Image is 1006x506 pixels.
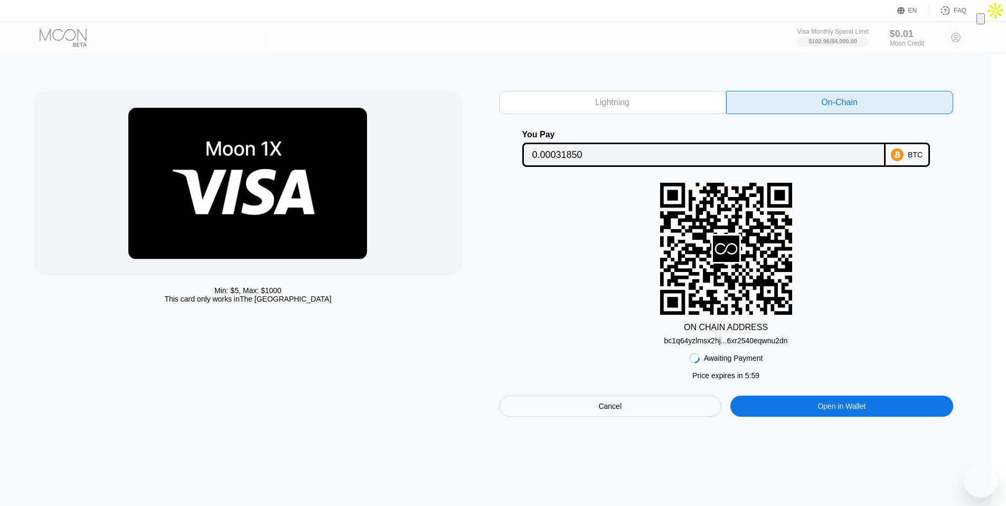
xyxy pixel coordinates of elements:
[908,7,917,14] div: EN
[929,5,966,16] div: FAQ
[726,91,953,114] div: On-Chain
[821,97,857,108] div: On-Chain
[664,336,787,345] div: bc1q64yzlmsx2hj...6xr2540eqwnu2dn
[897,5,929,16] div: EN
[164,295,331,303] div: This card only works in The [GEOGRAPHIC_DATA]
[797,28,868,47] div: Visa Monthly Spend Limit$102.96/$4,000.00
[499,91,726,114] div: Lightning
[595,97,629,108] div: Lightning
[817,401,866,411] div: Open in Wallet
[214,286,281,295] div: Min: $ 5 , Max: $ 1000
[808,38,857,44] div: $102.96 / $4,000.00
[797,28,868,35] div: Visa Monthly Spend Limit
[499,130,953,167] div: You PayBTC
[598,401,622,411] div: Cancel
[730,396,953,417] div: Open in Wallet
[908,151,923,159] div: BTC
[964,464,998,498] iframe: Button to launch messaging window
[664,332,787,345] div: bc1q64yzlmsx2hj...6xr2540eqwnu2dn
[704,354,763,362] div: Awaiting Payment
[499,396,721,417] div: Cancel
[692,371,759,380] div: Price expires in
[954,7,966,14] div: FAQ
[522,130,886,139] div: You Pay
[745,371,759,380] span: 5 : 59
[684,323,768,332] div: ON CHAIN ADDRESS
